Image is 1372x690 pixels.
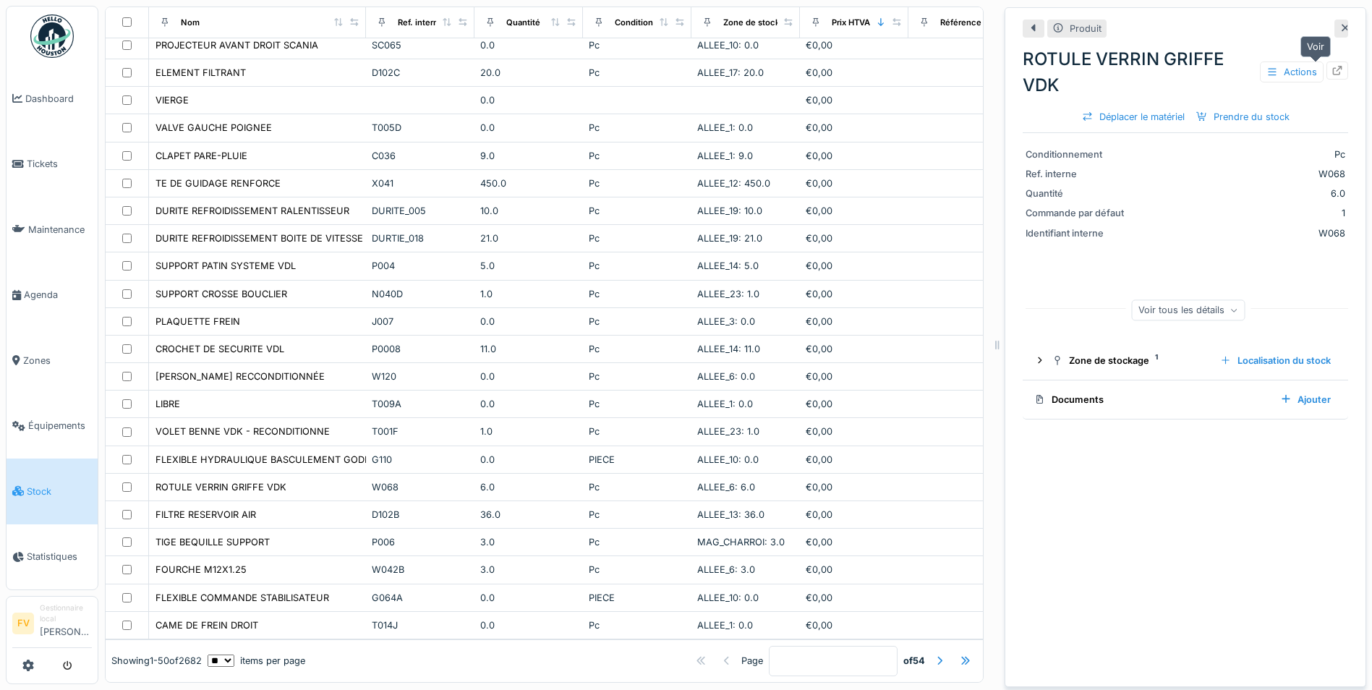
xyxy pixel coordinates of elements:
[480,93,577,107] div: 0.0
[24,288,92,302] span: Agenda
[806,121,903,135] div: €0,00
[372,480,469,494] div: W068
[1140,206,1345,220] div: 1
[1140,148,1345,161] div: Pc
[697,482,755,493] span: ALLEE_6: 6.0
[697,344,760,354] span: ALLEE_14: 11.0
[806,38,903,52] div: €0,00
[12,613,34,634] li: FV
[806,149,903,163] div: €0,00
[1140,167,1345,181] div: W068
[7,459,98,524] a: Stock
[12,602,92,648] a: FV Gestionnaire local[PERSON_NAME]
[589,480,686,494] div: Pc
[1132,299,1245,320] div: Voir tous les détails
[741,654,763,668] div: Page
[589,121,686,135] div: Pc
[372,231,469,245] div: DURTIE_018
[697,150,753,161] span: ALLEE_1: 9.0
[372,618,469,632] div: T014J
[589,259,686,273] div: Pc
[372,342,469,356] div: P0008
[1028,347,1342,374] summary: Zone de stockage1Localisation du stock
[589,287,686,301] div: Pc
[806,176,903,190] div: €0,00
[111,654,202,668] div: Showing 1 - 50 of 2682
[1026,206,1134,220] div: Commande par défaut
[806,508,903,521] div: €0,00
[589,176,686,190] div: Pc
[806,453,903,467] div: €0,00
[480,315,577,328] div: 0.0
[155,287,287,301] div: SUPPORT CROSSE BOUCLIER
[806,342,903,356] div: €0,00
[155,121,272,135] div: VALVE GAUCHE POIGNEE
[155,425,330,438] div: VOLET BENNE VDK - RECONDITIONNE
[25,92,92,106] span: Dashboard
[940,16,1035,28] div: Référence constructeur
[806,563,903,576] div: €0,00
[697,289,759,299] span: ALLEE_23: 1.0
[806,204,903,218] div: €0,00
[155,176,281,190] div: TE DE GUIDAGE RENFORCE
[155,315,240,328] div: PLAQUETTE FREIN
[480,535,577,549] div: 3.0
[7,393,98,459] a: Équipements
[1034,393,1269,406] div: Documents
[480,508,577,521] div: 36.0
[697,178,770,189] span: ALLEE_12: 450.0
[28,419,92,433] span: Équipements
[806,315,903,328] div: €0,00
[806,591,903,605] div: €0,00
[589,508,686,521] div: Pc
[697,233,762,244] span: ALLEE_19: 21.0
[1190,107,1295,127] div: Prendre du stock
[480,38,577,52] div: 0.0
[1026,148,1134,161] div: Conditionnement
[155,204,349,218] div: DURITE REFROIDISSEMENT RALENTISSEUR
[589,342,686,356] div: Pc
[1260,61,1324,82] div: Actions
[806,287,903,301] div: €0,00
[372,66,469,80] div: D102C
[155,480,286,494] div: ROTULE VERRIN GRIFFE VDK
[155,535,270,549] div: TIGE BEQUILLE SUPPORT
[372,508,469,521] div: D102B
[155,508,256,521] div: FILTRE RESERVOIR AIR
[155,563,247,576] div: FOURCHE M12X1.25
[372,38,469,52] div: SC065
[806,480,903,494] div: €0,00
[30,14,74,58] img: Badge_color-CXgf-gQk.svg
[155,231,363,245] div: DURITE REFROIDISSEMENT BOITE DE VITESSE
[7,66,98,132] a: Dashboard
[480,397,577,411] div: 0.0
[181,16,200,28] div: Nom
[372,370,469,383] div: W120
[589,149,686,163] div: Pc
[806,618,903,632] div: €0,00
[697,40,759,51] span: ALLEE_10: 0.0
[372,259,469,273] div: P004
[372,563,469,576] div: W042B
[155,342,284,356] div: CROCHET DE SECURITE VDL
[155,149,247,163] div: CLAPET PARE-PLUIE
[1070,22,1102,35] div: Produit
[1026,167,1134,181] div: Ref. interne
[372,425,469,438] div: T001F
[1023,46,1348,98] div: ROTULE VERRIN GRIFFE VDK
[155,259,296,273] div: SUPPORT PATIN SYSTEME VDL
[480,176,577,190] div: 450.0
[372,535,469,549] div: P006
[7,263,98,328] a: Agenda
[589,397,686,411] div: Pc
[1028,386,1342,413] summary: DocumentsAjouter
[589,453,686,467] div: PIECE
[480,425,577,438] div: 1.0
[155,370,325,383] div: [PERSON_NAME] RECCONDITIONNÉE
[480,66,577,80] div: 20.0
[372,397,469,411] div: T009A
[589,204,686,218] div: Pc
[480,480,577,494] div: 6.0
[1026,187,1134,200] div: Quantité
[155,453,376,467] div: FLEXIBLE HYDRAULIQUE BASCULEMENT GODET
